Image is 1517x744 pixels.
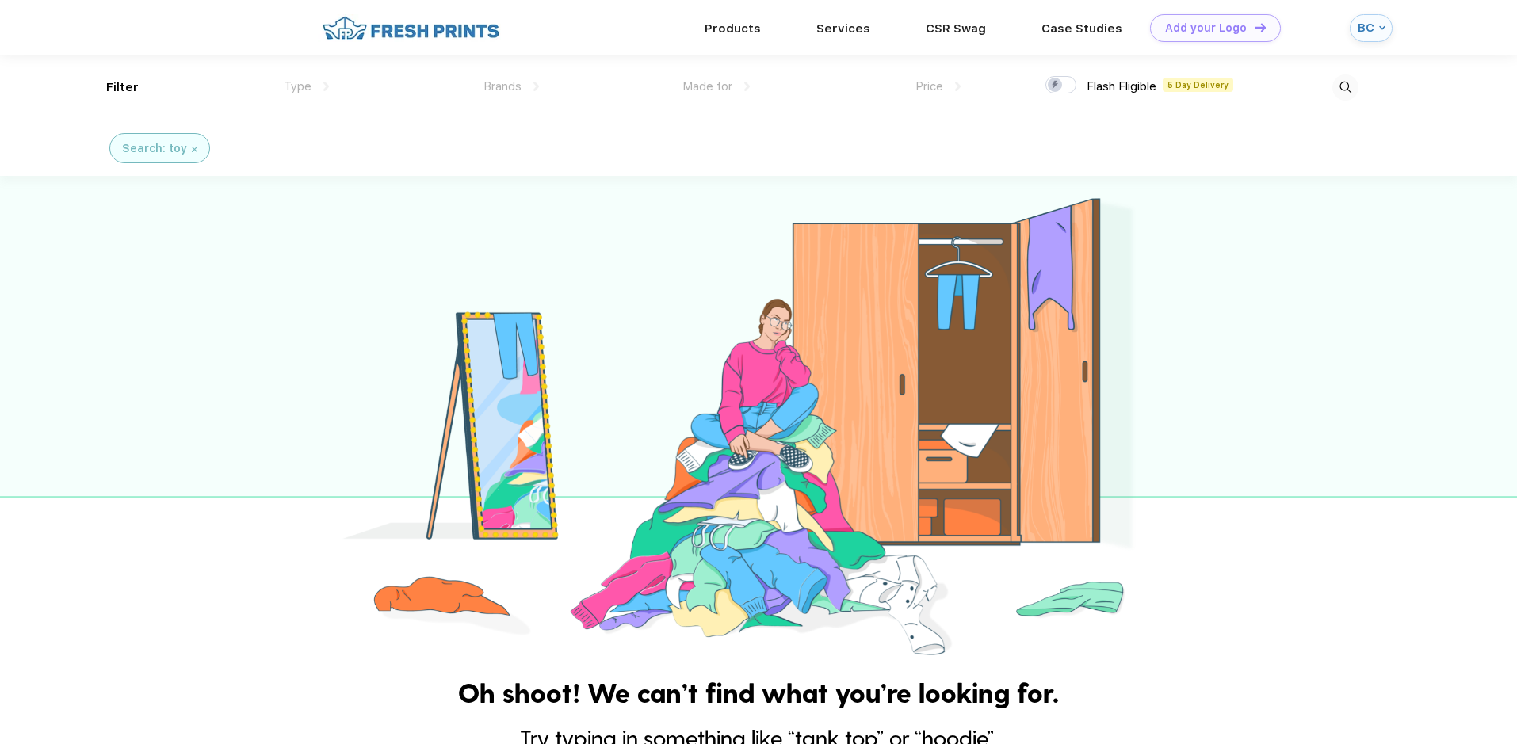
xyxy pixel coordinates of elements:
a: Products [705,21,761,36]
img: dropdown.png [744,82,750,91]
span: Type [284,79,311,93]
img: DT [1255,23,1266,32]
div: Filter [106,78,139,97]
span: Flash Eligible [1087,79,1156,93]
img: dropdown.png [323,82,329,91]
img: arrow_down_blue.svg [1379,25,1385,31]
span: Made for [682,79,732,93]
div: BC [1358,21,1375,35]
a: Services [816,21,870,36]
span: Price [915,79,943,93]
span: Brands [483,79,522,93]
img: fo%20logo%202.webp [318,14,504,42]
img: desktop_search.svg [1332,74,1358,101]
div: Add your Logo [1165,21,1247,35]
a: CSR Swag [926,21,986,36]
img: filter_cancel.svg [192,147,197,152]
img: dropdown.png [533,82,539,91]
div: Search: toy [122,140,187,157]
img: dropdown.png [955,82,961,91]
